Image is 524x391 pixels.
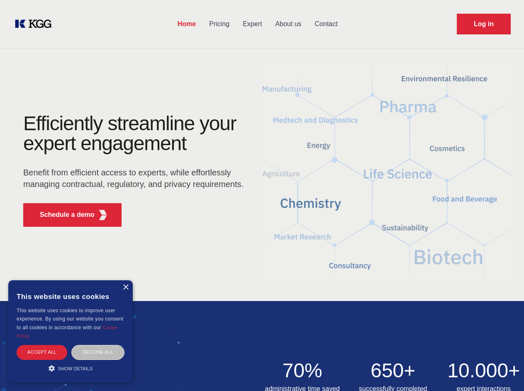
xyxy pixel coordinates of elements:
span: Show details [58,366,93,371]
div: Show details [17,364,124,372]
div: Close [122,284,129,291]
p: Schedule a demo [40,210,95,220]
button: Schedule a demoKGG Fifth Element RED [23,203,122,227]
img: KGG Fifth Element RED [262,54,514,293]
a: Request Demo [457,14,511,34]
a: Contact [308,13,344,35]
a: Expert [236,13,268,35]
div: Decline all [71,345,124,359]
h2: 650+ [353,361,434,381]
a: Cookie Policy [17,325,118,338]
a: KOL Knowledge Platform: Talk to Key External Experts (KEE) [13,17,58,31]
p: Benefit from efficient access to experts, while effortlessly managing contractual, regulatory, an... [23,167,249,190]
h1: Efficiently streamline your expert engagement [23,114,249,153]
a: Pricing [202,13,236,35]
h2: 70% [262,361,343,381]
a: Home [171,13,202,35]
div: Accept all [17,345,67,359]
div: This website uses cookies [17,287,124,306]
img: KGG Fifth Element RED [98,210,108,220]
span: This website uses cookies to improve user experience. By using our website you consent to all coo... [17,308,123,330]
a: About us [268,13,308,35]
